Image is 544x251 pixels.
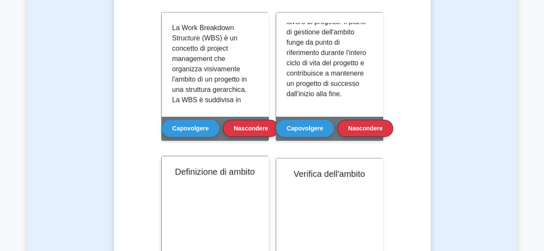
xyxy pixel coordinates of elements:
[348,125,382,132] font: Nascondere
[337,120,393,137] button: Nascondere
[287,125,323,132] font: Capovolgere
[293,169,365,178] font: Verifica dell'ambito
[175,167,255,176] font: Definizione di ambito
[234,125,268,132] font: Nascondere
[172,125,209,132] font: Capovolgere
[223,120,279,137] button: Nascondere
[162,120,220,137] button: Capovolgere
[276,120,334,137] button: Capovolgere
